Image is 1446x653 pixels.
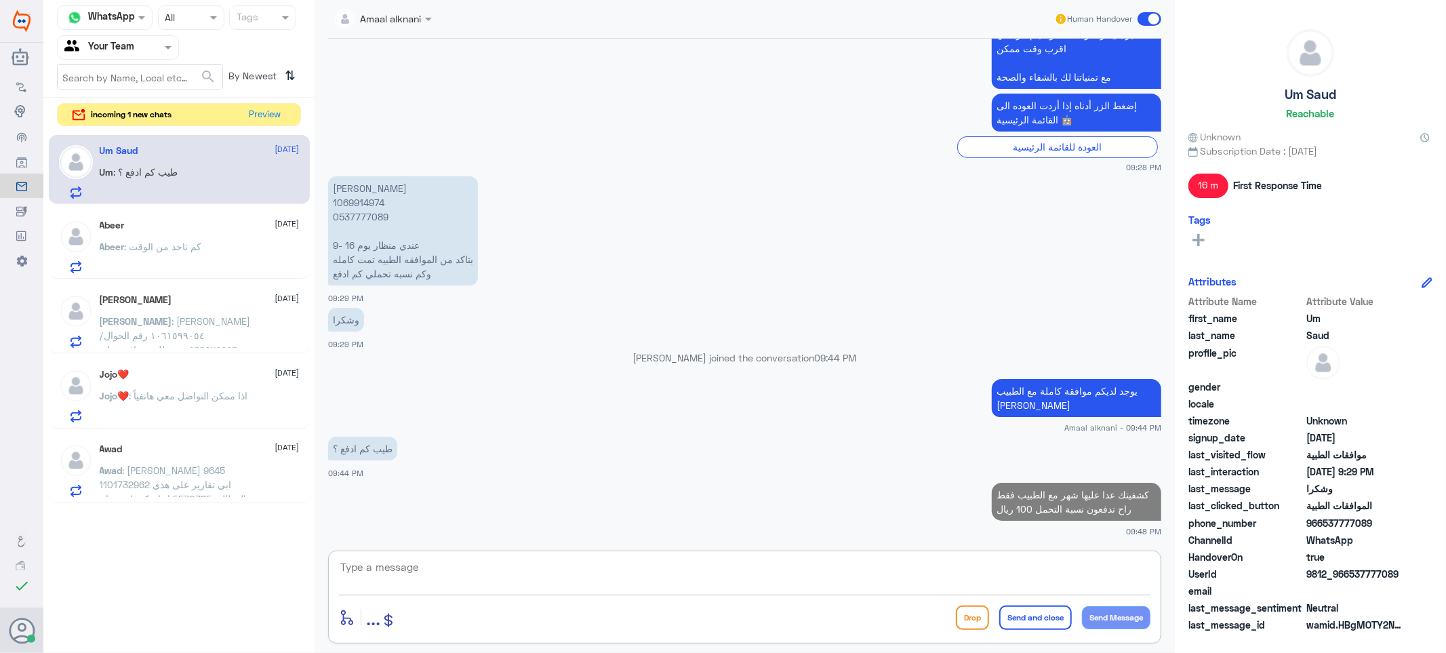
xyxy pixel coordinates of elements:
[1188,311,1304,325] span: first_name
[1064,422,1161,433] span: Amaal alknani - 09:44 PM
[1188,481,1304,496] span: last_message
[275,441,300,454] span: [DATE]
[1188,618,1304,632] span: last_message_id
[1188,498,1304,513] span: last_clicked_button
[1285,87,1336,102] h5: Um Saud
[275,292,300,304] span: [DATE]
[1306,601,1405,615] span: 0
[1306,328,1405,342] span: Saud
[59,294,93,328] img: defaultAdmin.png
[1188,448,1304,462] span: last_visited_flow
[200,68,216,85] span: search
[1126,161,1161,173] span: 09:28 PM
[1188,294,1304,309] span: Attribute Name
[1306,498,1405,513] span: الموافقات الطبية
[1306,516,1405,530] span: 966537777089
[1306,618,1405,632] span: wamid.HBgMOTY2NTM3Nzc3MDg5FQIAEhgUM0E4RDZFOTczREVDMzg2QjNENTgA
[366,602,380,633] button: ...
[92,108,172,121] span: incoming 1 new chats
[1306,584,1405,598] span: null
[1306,533,1405,547] span: 2
[1188,414,1304,428] span: timezone
[992,379,1161,417] p: 24/8/2025, 9:44 PM
[1188,516,1304,530] span: phone_number
[275,367,300,379] span: [DATE]
[956,606,989,630] button: Drop
[1306,311,1405,325] span: Um
[100,443,123,455] h5: Awad
[1306,294,1405,309] span: Attribute Value
[1126,526,1161,537] span: 09:48 PM
[9,618,35,644] button: Avatar
[1306,414,1405,428] span: Unknown
[1306,567,1405,581] span: 9812_966537777089
[1082,606,1150,629] button: Send Message
[1287,107,1335,119] h6: Reachable
[328,176,478,285] p: 24/8/2025, 9:29 PM
[1068,13,1133,25] span: Human Handover
[1188,214,1211,226] h6: Tags
[1306,464,1405,479] span: 2025-08-24T18:29:30.807Z
[1306,448,1405,462] span: موافقات الطبية
[114,166,178,178] span: : طيب كم ادفع ؟
[328,340,363,349] span: 09:29 PM
[1188,601,1304,615] span: last_message_sentiment
[223,64,280,92] span: By Newest
[275,143,300,155] span: [DATE]
[235,9,258,27] div: Tags
[1188,346,1304,377] span: profile_pic
[1306,397,1405,411] span: null
[100,294,172,306] h5: سلمان بن عبدالله
[100,369,129,380] h5: Jojo❤️
[999,606,1072,630] button: Send and close
[328,437,397,460] p: 24/8/2025, 9:44 PM
[328,469,363,477] span: 09:44 PM
[1306,431,1405,445] span: 2025-08-24T18:28:05.431Z
[1188,533,1304,547] span: ChannelId
[100,241,125,252] span: Abeer
[100,390,129,401] span: Jojo❤️
[100,464,247,533] span: : [PERSON_NAME] 9645 1101732962 ابي تقارير على هذي المطالبة 5570385 انها مكنسله عشان شركة التامين...
[328,294,363,302] span: 09:29 PM
[1287,30,1333,76] img: defaultAdmin.png
[1306,481,1405,496] span: وشكرا
[328,351,1161,365] p: [PERSON_NAME] joined the conversation
[1188,328,1304,342] span: last_name
[992,94,1161,132] p: 24/8/2025, 9:28 PM
[1188,584,1304,598] span: email
[13,10,31,32] img: Widebot Logo
[64,7,85,28] img: whatsapp.png
[64,37,85,58] img: yourTeam.svg
[100,315,251,455] span: : [PERSON_NAME] ١٠٦١٥٩٩٠٥٤ رقم الجوال/ ٠٥٦٦٩٢٩٩٩٦ تم طلب موافقة على اوبر من [PERSON_NAME] [PERSON...
[328,308,364,332] p: 24/8/2025, 9:29 PM
[100,220,125,231] h5: Abeer
[1188,550,1304,564] span: HandoverOn
[59,443,93,477] img: defaultAdmin.png
[100,464,123,476] span: Awad
[1188,380,1304,394] span: gender
[815,352,857,363] span: 09:44 PM
[100,315,172,327] span: [PERSON_NAME]
[1188,567,1304,581] span: UserId
[1188,130,1241,144] span: Unknown
[59,220,93,254] img: defaultAdmin.png
[1188,431,1304,445] span: signup_date
[58,65,222,90] input: Search by Name, Local etc…
[14,578,30,594] i: check
[1188,275,1237,288] h6: Attributes
[366,605,380,629] span: ...
[1188,464,1304,479] span: last_interaction
[100,145,138,157] h5: Um Saud
[1188,397,1304,411] span: locale
[1233,178,1322,193] span: First Response Time
[100,166,114,178] span: Um
[1188,144,1432,158] span: Subscription Date : [DATE]
[1306,550,1405,564] span: true
[1188,174,1228,198] span: 16 m
[59,145,93,179] img: defaultAdmin.png
[1306,380,1405,394] span: null
[285,64,296,87] i: ⇅
[275,218,300,230] span: [DATE]
[957,136,1158,157] div: العودة للقائمة الرئيسية
[125,241,202,252] span: : كم تاخذ من الوقت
